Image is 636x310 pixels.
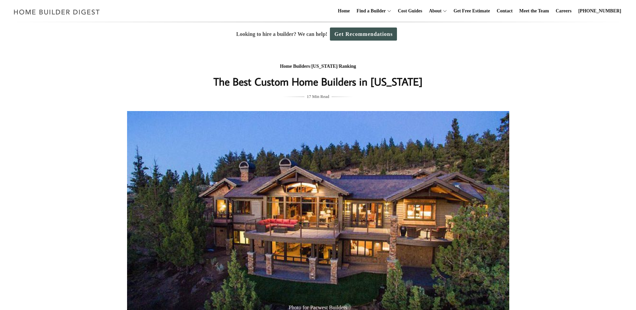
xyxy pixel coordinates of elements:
[576,0,624,22] a: [PHONE_NUMBER]
[311,64,338,69] a: [US_STATE]
[494,0,515,22] a: Contact
[517,0,552,22] a: Meet the Team
[307,93,329,100] span: 17 Min Read
[553,0,574,22] a: Careers
[395,0,425,22] a: Cost Guides
[339,64,356,69] a: Ranking
[11,5,103,18] img: Home Builder Digest
[335,0,353,22] a: Home
[451,0,493,22] a: Get Free Estimate
[280,64,310,69] a: Home Builders
[184,62,452,71] div: / /
[354,0,386,22] a: Find a Builder
[330,28,397,41] a: Get Recommendations
[426,0,441,22] a: About
[184,73,452,90] h1: The Best Custom Home Builders in [US_STATE]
